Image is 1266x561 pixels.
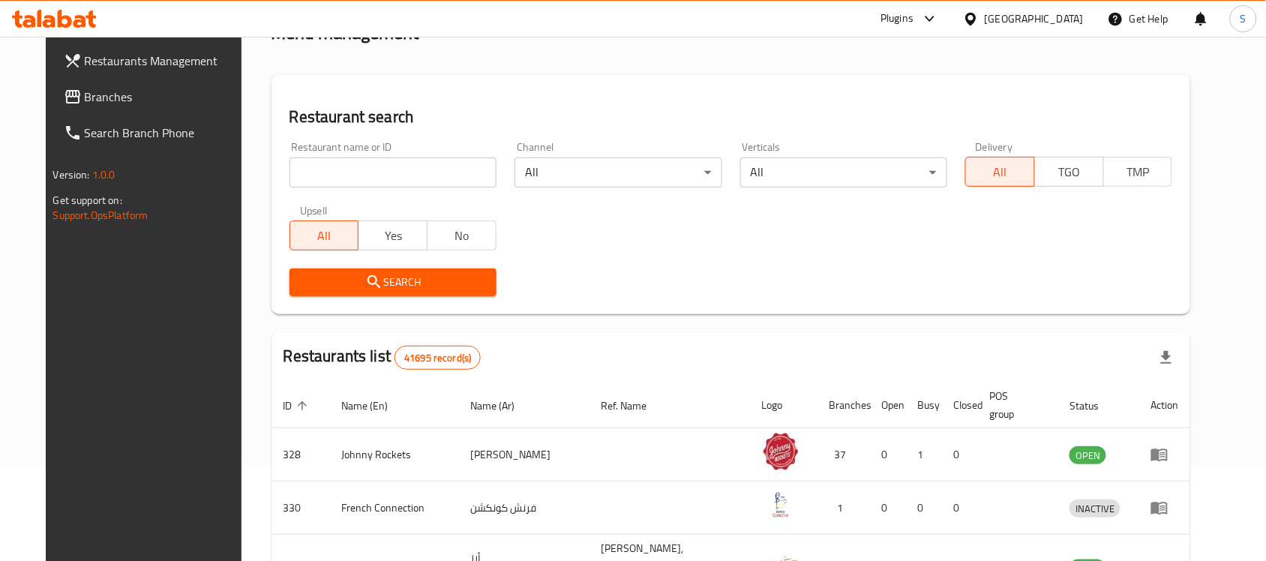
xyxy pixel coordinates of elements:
button: All [965,157,1035,187]
span: Branches [85,88,245,106]
button: TMP [1103,157,1173,187]
button: All [289,220,359,250]
button: Search [289,268,496,296]
th: Action [1138,382,1190,428]
div: OPEN [1069,446,1106,464]
span: ID [283,397,312,415]
img: Johnny Rockets [762,433,799,470]
div: Menu [1150,499,1178,517]
th: Open [870,382,906,428]
div: Plugins [880,10,913,28]
span: TGO [1041,161,1098,183]
span: INACTIVE [1069,500,1120,517]
td: Johnny Rockets [330,428,459,481]
span: Restaurants Management [85,52,245,70]
h2: Restaurant search [289,106,1173,128]
a: Search Branch Phone [52,115,257,151]
span: Name (En) [342,397,408,415]
label: Upsell [300,205,328,216]
a: Branches [52,79,257,115]
span: Status [1069,397,1118,415]
td: 37 [817,428,870,481]
div: Export file [1148,340,1184,376]
input: Search for restaurant name or ID.. [289,157,496,187]
h2: Restaurants list [283,345,481,370]
td: 0 [870,481,906,535]
span: Version: [53,165,90,184]
div: INACTIVE [1069,499,1120,517]
th: Branches [817,382,870,428]
span: S [1240,10,1246,27]
td: 0 [870,428,906,481]
td: French Connection [330,481,459,535]
span: No [433,225,490,247]
span: POS group [990,387,1040,423]
span: Ref. Name [601,397,666,415]
a: Support.OpsPlatform [53,205,148,225]
th: Busy [906,382,942,428]
div: [GEOGRAPHIC_DATA] [985,10,1084,27]
span: OPEN [1069,447,1106,464]
div: Menu [1150,445,1178,463]
span: Yes [364,225,421,247]
button: TGO [1034,157,1104,187]
td: 0 [906,481,942,535]
button: No [427,220,496,250]
div: All [740,157,947,187]
img: French Connection [762,486,799,523]
td: 0 [942,428,978,481]
span: All [296,225,353,247]
div: Total records count [394,346,481,370]
div: All [514,157,721,187]
span: All [972,161,1029,183]
h2: Menu management [271,21,419,45]
td: 1 [906,428,942,481]
td: [PERSON_NAME] [458,428,589,481]
td: 330 [271,481,330,535]
span: 1.0.0 [92,165,115,184]
td: 328 [271,428,330,481]
span: TMP [1110,161,1167,183]
td: 0 [942,481,978,535]
td: فرنش كونكشن [458,481,589,535]
span: Get support on: [53,190,122,210]
span: Search Branch Phone [85,124,245,142]
button: Yes [358,220,427,250]
span: Search [301,273,484,292]
span: 41695 record(s) [395,351,480,365]
th: Closed [942,382,978,428]
label: Delivery [976,142,1013,152]
td: 1 [817,481,870,535]
a: Restaurants Management [52,43,257,79]
span: Name (Ar) [470,397,534,415]
th: Logo [750,382,817,428]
